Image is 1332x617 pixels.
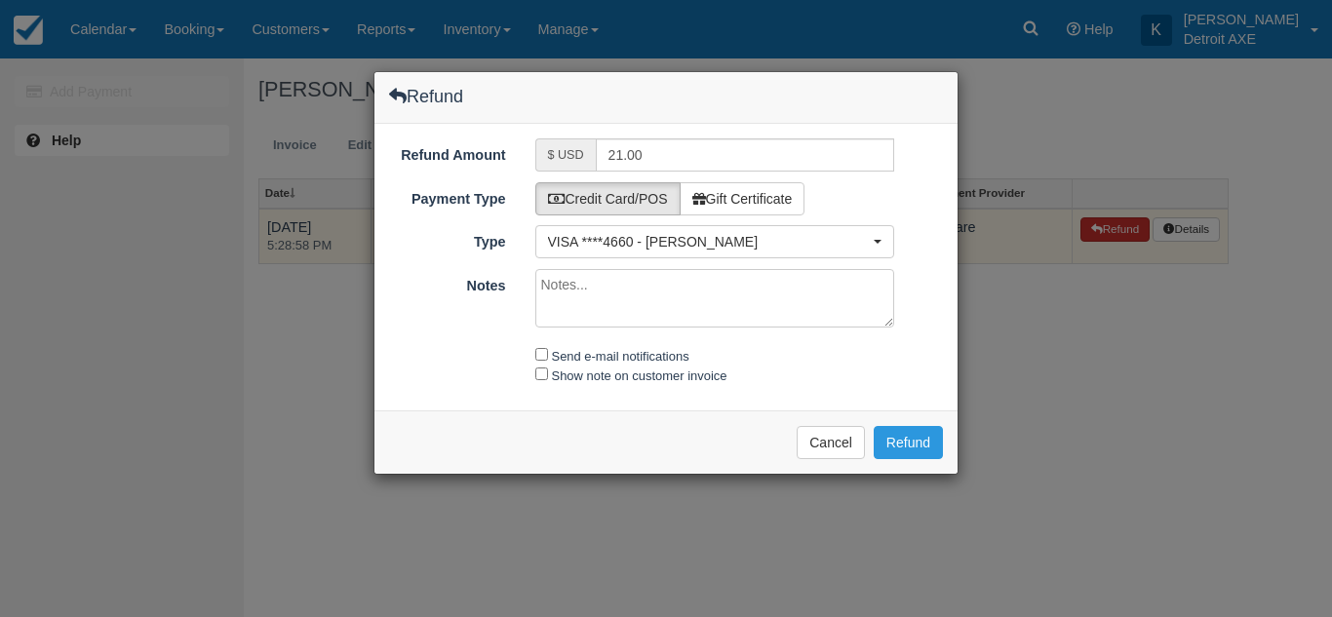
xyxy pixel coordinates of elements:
[548,148,584,162] small: $ USD
[535,182,681,215] label: Credit Card/POS
[374,138,521,166] label: Refund Amount
[535,225,895,258] button: VISA ****4660 - [PERSON_NAME]
[374,269,521,296] label: Notes
[552,349,689,364] label: Send e-mail notifications
[596,138,895,172] input: Valid number required.
[389,87,463,106] h4: Refund
[374,182,521,210] label: Payment Type
[374,225,521,252] label: Type
[548,232,870,251] span: VISA ****4660 - [PERSON_NAME]
[680,182,805,215] label: Gift Certificate
[552,368,727,383] label: Show note on customer invoice
[874,426,943,459] button: Refund
[797,426,865,459] button: Cancel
